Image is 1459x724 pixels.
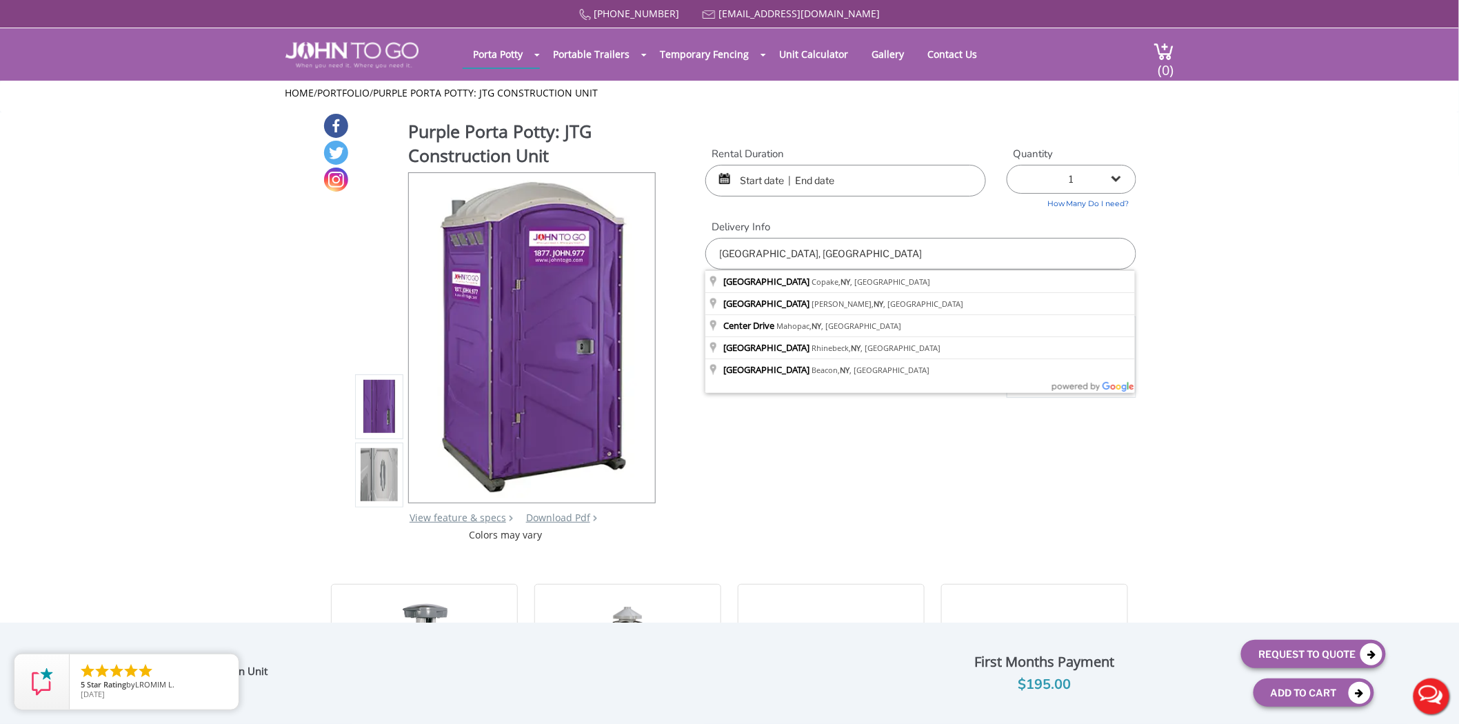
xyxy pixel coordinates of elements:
[1241,640,1386,668] button: Request To Quote
[410,511,506,524] a: View feature & specs
[81,681,228,690] span: by
[1404,669,1459,724] button: Live Chat
[752,602,910,712] img: 17
[594,7,679,20] a: [PHONE_NUMBER]
[705,147,986,161] label: Rental Duration
[703,10,716,19] img: Mail
[87,679,126,690] span: Star Rating
[135,679,174,690] span: LROMIM L.
[979,602,1089,712] img: 17
[705,165,986,197] input: Start date | End date
[861,41,914,68] a: Gallery
[355,528,656,542] div: Colors may vary
[812,321,821,331] span: NY
[579,9,591,21] img: Call
[324,141,348,165] a: Twitter
[81,679,85,690] span: 5
[1007,147,1136,161] label: Quantity
[408,119,656,171] h1: Purple Porta Potty: JTG Construction Unit
[1158,50,1174,79] span: (0)
[723,363,809,376] span: [GEOGRAPHIC_DATA]
[509,515,513,521] img: right arrow icon
[79,663,96,679] li: 
[28,668,56,696] img: Review Rating
[858,650,1231,674] div: First Months Payment
[705,220,1136,234] label: Delivery Info
[776,321,901,331] span: Mahopac, , [GEOGRAPHIC_DATA]
[723,297,809,310] span: [GEOGRAPHIC_DATA]
[123,663,139,679] li: 
[851,343,861,353] span: NY
[723,341,809,354] span: [GEOGRAPHIC_DATA]
[285,86,1174,100] ul: / /
[812,299,963,309] span: [PERSON_NAME], , [GEOGRAPHIC_DATA]
[812,276,930,287] span: Copake, , [GEOGRAPHIC_DATA]
[81,689,105,699] span: [DATE]
[593,515,597,521] img: chevron.png
[596,602,658,712] img: 17
[812,343,940,353] span: Rhinebeck, , [GEOGRAPHIC_DATA]
[108,663,125,679] li: 
[374,86,598,99] a: Purple Porta Potty: JTG Construction Unit
[526,511,590,524] a: Download Pdf
[1154,42,1174,61] img: cart a
[137,663,154,679] li: 
[388,602,461,712] img: 17
[543,41,640,68] a: Portable Trailers
[917,41,987,68] a: Contact Us
[1254,678,1374,707] button: Add To Cart
[812,365,929,375] span: Beacon, , [GEOGRAPHIC_DATA]
[285,42,419,68] img: JOHN to go
[361,243,398,568] img: Product
[858,674,1231,696] div: $195.00
[874,299,883,309] span: NY
[769,41,858,68] a: Unit Calculator
[705,238,1136,270] input: Delivery Address
[324,168,348,192] a: Instagram
[361,312,398,636] img: Product
[285,86,314,99] a: Home
[718,7,880,20] a: [EMAIL_ADDRESS][DOMAIN_NAME]
[427,173,638,498] img: Product
[840,365,849,375] span: NY
[1007,194,1136,210] a: How Many Do I need?
[841,276,850,287] span: NY
[94,663,110,679] li: 
[723,275,809,288] span: [GEOGRAPHIC_DATA]
[650,41,759,68] a: Temporary Fencing
[463,41,533,68] a: Porta Potty
[723,319,774,332] span: Center Drive
[324,114,348,138] a: Facebook
[318,86,370,99] a: Portfolio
